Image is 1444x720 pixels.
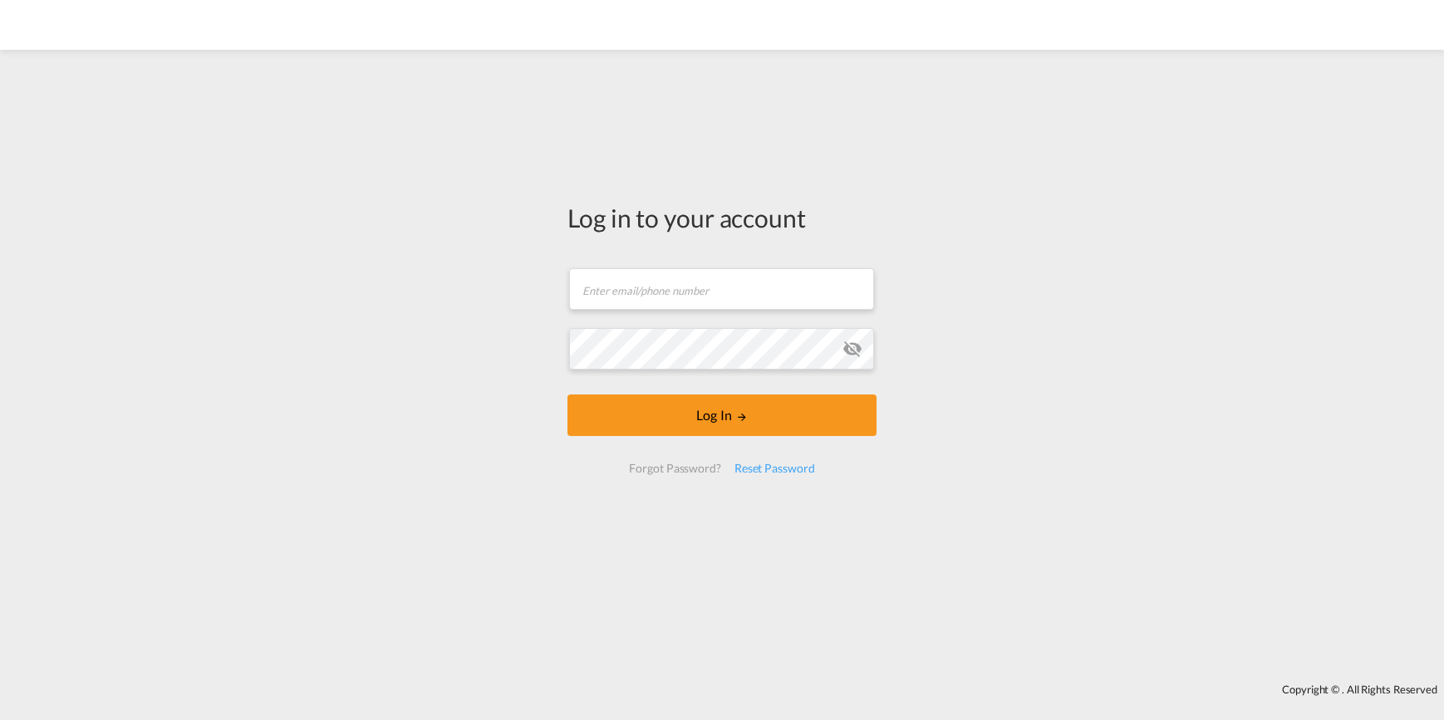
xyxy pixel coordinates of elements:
[622,453,727,483] div: Forgot Password?
[569,268,874,310] input: Enter email/phone number
[567,394,877,436] button: LOGIN
[728,453,822,483] div: Reset Password
[567,200,877,235] div: Log in to your account
[842,339,862,359] md-icon: icon-eye-off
